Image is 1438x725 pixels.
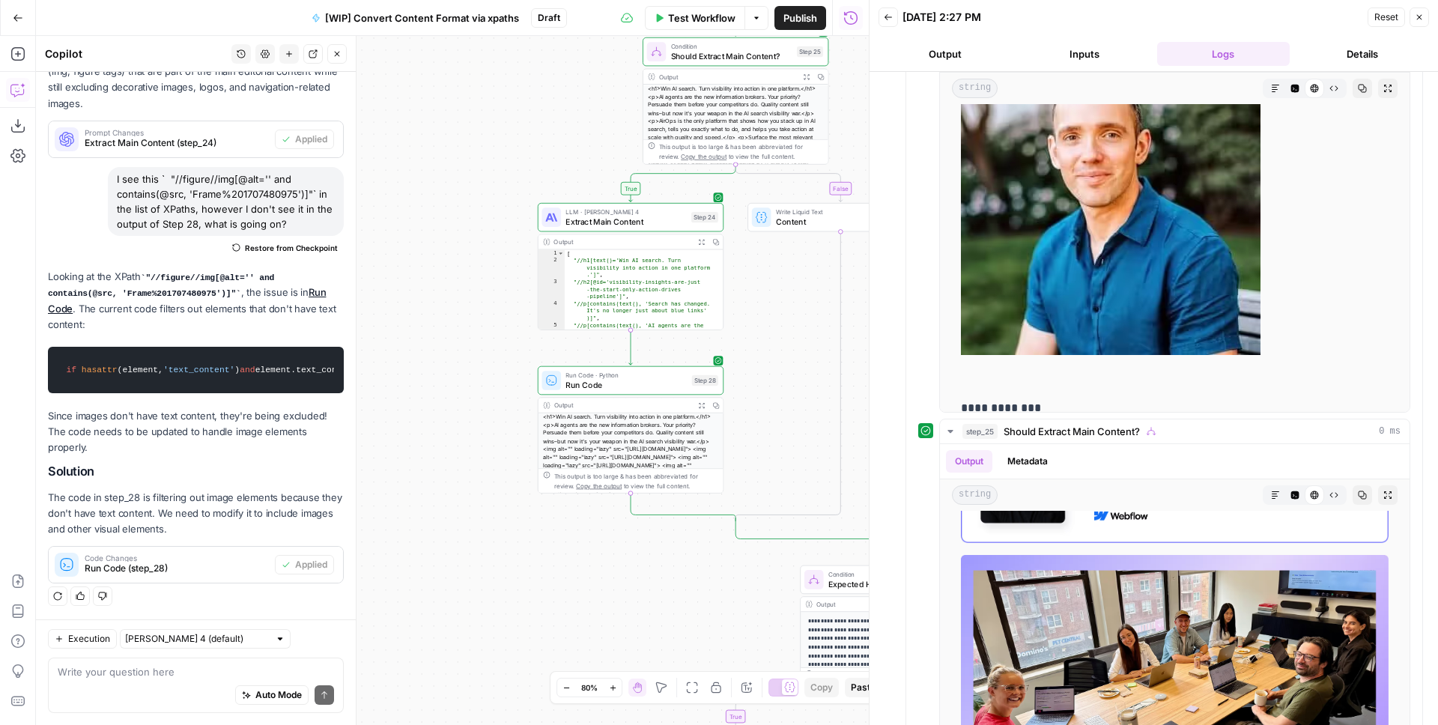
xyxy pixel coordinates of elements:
[557,249,564,257] span: Toggle code folding, rows 1 through 30
[851,681,876,694] span: Paste
[734,1,738,36] g: Edge from step_19 to step_25
[629,165,736,202] g: Edge from step_25 to step_24
[85,136,269,150] span: Extract Main Content (step_24)
[48,269,344,333] p: Looking at the XPath , the issue is in . The current code filters out elements that don't have te...
[671,50,792,62] span: Should Extract Main Content?
[85,562,269,575] span: Run Code (step_28)
[539,249,565,257] div: 1
[776,207,897,217] span: Write Liquid Text
[245,242,338,254] span: Restore from Checkpoint
[952,485,998,505] span: string
[1368,7,1405,27] button: Reset
[783,10,817,25] span: Publish
[946,450,992,473] button: Output
[828,578,953,590] span: Expected HTML?
[255,688,302,702] span: Auto Mode
[226,239,344,257] button: Restore from Checkpoint
[671,41,792,51] span: Condition
[804,678,839,697] button: Copy
[539,257,565,279] div: 2
[1379,425,1401,438] span: 0 ms
[85,129,269,136] span: Prompt Changes
[1296,42,1429,66] button: Details
[643,37,828,165] div: ConditionShould Extract Main Content?Step 25Output<h1>Win AI search. Turn visibility into action ...
[816,599,953,609] div: Output
[1157,42,1290,66] button: Logs
[125,631,269,646] input: Claude Sonnet 4 (default)
[48,490,344,537] p: The code in step_28 is filtering out image elements because they don't have text content. We need...
[45,46,227,61] div: Copilot
[538,366,723,494] div: Run Code · PythonRun CodeStep 28Output<h1>Win AI search. Turn visibility into action in one platf...
[816,670,980,690] div: This output is too large & has been abbreviated for review. to view the full content.
[879,42,1012,66] button: Output
[735,231,840,521] g: Edge from step_26 to step_25-conditional-end
[58,354,334,386] code: (element, ) element.text_content().strip():
[538,203,723,330] div: LLM · [PERSON_NAME] 4Extract Main ContentStep 24Output[ "//h1[text()='Win AI search. Turn visibil...
[565,216,686,228] span: Extract Main Content
[48,48,344,112] p: The prompt needs to be expanded to include image elements (img, figure tags) that are part of the...
[82,365,118,374] span: hasattr
[303,6,528,30] button: [WIP] Convert Content Format via xpaths
[48,273,274,298] code: "//figure//img[@alt='' and contains(@src, 'Frame%201707480975')]"
[553,237,691,247] div: Output
[235,685,309,705] button: Auto Mode
[539,413,723,494] div: <h1>Win AI search. Turn visibility into action in one platform.</h1> <p>AI agents are the new inf...
[962,424,998,439] span: step_25
[68,632,110,646] span: Execution
[240,365,255,374] span: and
[163,365,234,374] span: 'text_content'
[565,379,687,391] span: Run Code
[940,37,1410,412] div: 0 ms
[631,494,735,521] g: Edge from step_28 to step_25-conditional-end
[797,46,823,57] div: Step 25
[565,370,687,380] span: Run Code · Python
[48,464,344,479] h2: Solution
[295,133,327,146] span: Applied
[581,682,598,694] span: 80%
[645,6,744,30] button: Test Workflow
[1374,10,1398,24] span: Reset
[66,365,76,374] span: if
[553,471,718,491] div: This output is too large & has been abbreviated for review. to view the full content.
[668,10,735,25] span: Test Workflow
[735,518,893,544] g: Edge from step_25-conditional-end to step_20-conditional-end
[1004,424,1140,439] span: Should Extract Main Content?
[325,10,519,25] span: [WIP] Convert Content Format via xpaths
[576,482,622,489] span: Copy the output
[565,207,686,217] span: LLM · [PERSON_NAME] 4
[1018,42,1151,66] button: Inputs
[538,11,560,25] span: Draft
[940,419,1410,443] button: 0 ms
[539,279,565,300] div: 3
[735,165,843,202] g: Edge from step_25 to step_26
[659,142,823,162] div: This output is too large & has been abbreviated for review. to view the full content.
[692,375,718,386] div: Step 28
[553,400,691,410] div: Output
[275,130,334,149] button: Applied
[48,286,326,314] a: Run Code
[998,450,1057,473] button: Metadata
[952,79,998,98] span: string
[747,203,933,231] div: Write Liquid TextContent
[691,212,718,222] div: Step 24
[774,6,826,30] button: Publish
[275,555,334,574] button: Applied
[85,554,269,562] span: Code Changes
[48,408,344,455] p: Since images don't have text content, they're being excluded! The code needs to be updated to han...
[828,569,953,579] span: Condition
[845,678,882,697] button: Paste
[539,322,565,336] div: 5
[659,72,796,82] div: Output
[295,558,327,571] span: Applied
[48,629,117,649] button: Execution
[108,167,344,236] div: I see this ` "//figure//img[@alt='' and contains(@src, 'Frame%201707480975')]"` in the list of XP...
[776,216,897,228] span: Content
[681,153,726,160] span: Copy the output
[810,681,833,694] span: Copy
[539,300,565,322] div: 4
